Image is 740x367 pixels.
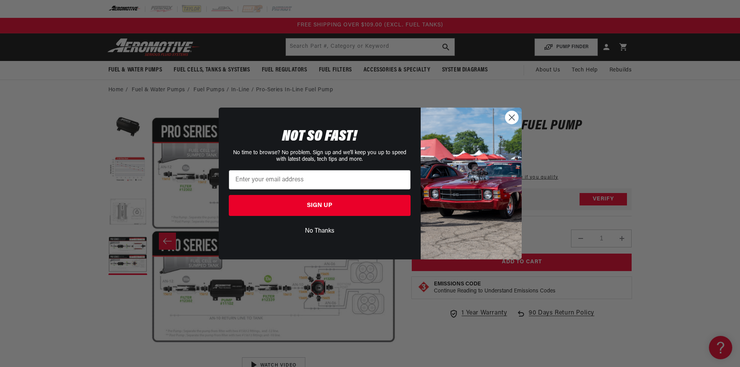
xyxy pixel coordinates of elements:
span: NOT SO FAST! [282,129,357,144]
button: Close dialog [505,111,519,124]
button: No Thanks [229,224,411,238]
button: SIGN UP [229,195,411,216]
input: Enter your email address [229,170,411,190]
img: 85cdd541-2605-488b-b08c-a5ee7b438a35.jpeg [421,108,522,259]
span: No time to browse? No problem. Sign up and we'll keep you up to speed with latest deals, tech tip... [233,150,406,162]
